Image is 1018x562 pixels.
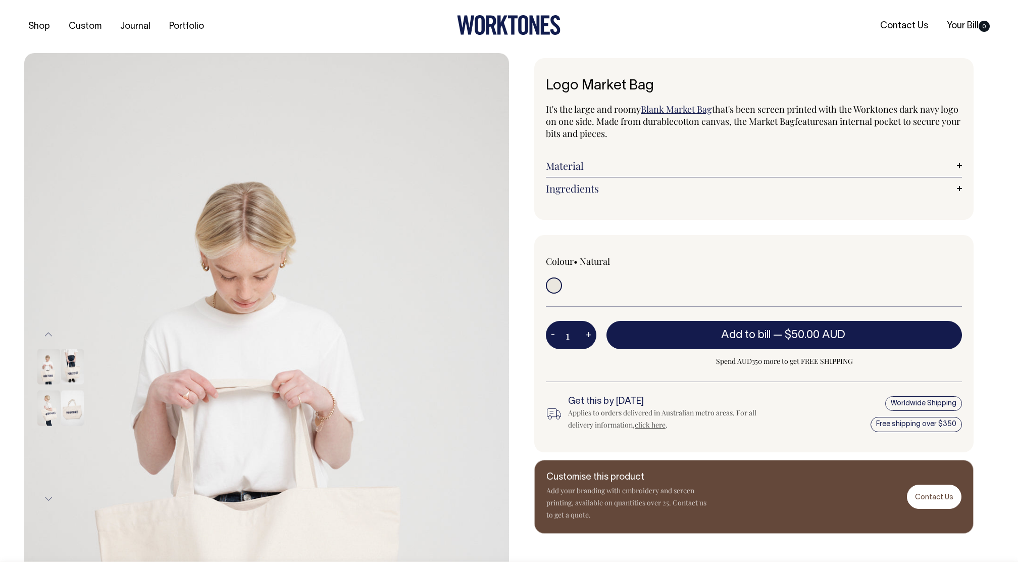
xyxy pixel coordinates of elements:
span: features [795,115,828,127]
h6: Get this by [DATE] [568,397,773,407]
h6: Customise this product [546,473,708,483]
button: + [581,325,596,345]
label: Natural [580,255,610,267]
button: - [546,325,560,345]
img: Logo Market Bag [37,390,60,426]
div: Colour [546,255,712,267]
img: Logo Market Bag [61,390,84,426]
span: an internal pocket to secure your bits and pieces. [546,115,960,139]
button: Previous [41,323,56,346]
h1: Logo Market Bag [546,78,962,94]
span: Spend AUD350 more to get FREE SHIPPING [606,355,962,367]
p: Add your branding with embroidery and screen printing, available on quantities over 25. Contact u... [546,485,708,521]
a: Material [546,160,962,172]
a: Custom [65,18,106,35]
button: Next [41,487,56,510]
span: • [574,255,578,267]
a: Shop [24,18,54,35]
span: 0 [979,21,990,32]
a: Blank Market Bag [641,103,712,115]
button: Add to bill —$50.00 AUD [606,321,962,349]
span: cotton canvas, the Market Bag [674,115,795,127]
p: It's the large and roomy that's been screen printed with the Worktones dark navy logo on one side... [546,103,962,139]
a: Ingredients [546,182,962,195]
span: Add to bill [721,330,771,340]
div: Applies to orders delivered in Australian metro areas. For all delivery information, . [568,407,773,431]
a: Contact Us [876,18,932,34]
a: Contact Us [907,485,961,508]
a: Portfolio [165,18,208,35]
a: click here [635,420,666,430]
span: — [773,330,848,340]
a: Your Bill0 [943,18,994,34]
img: Logo Market Bag [61,349,84,384]
a: Journal [116,18,155,35]
span: $50.00 AUD [785,330,845,340]
img: Logo Market Bag [37,349,60,384]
